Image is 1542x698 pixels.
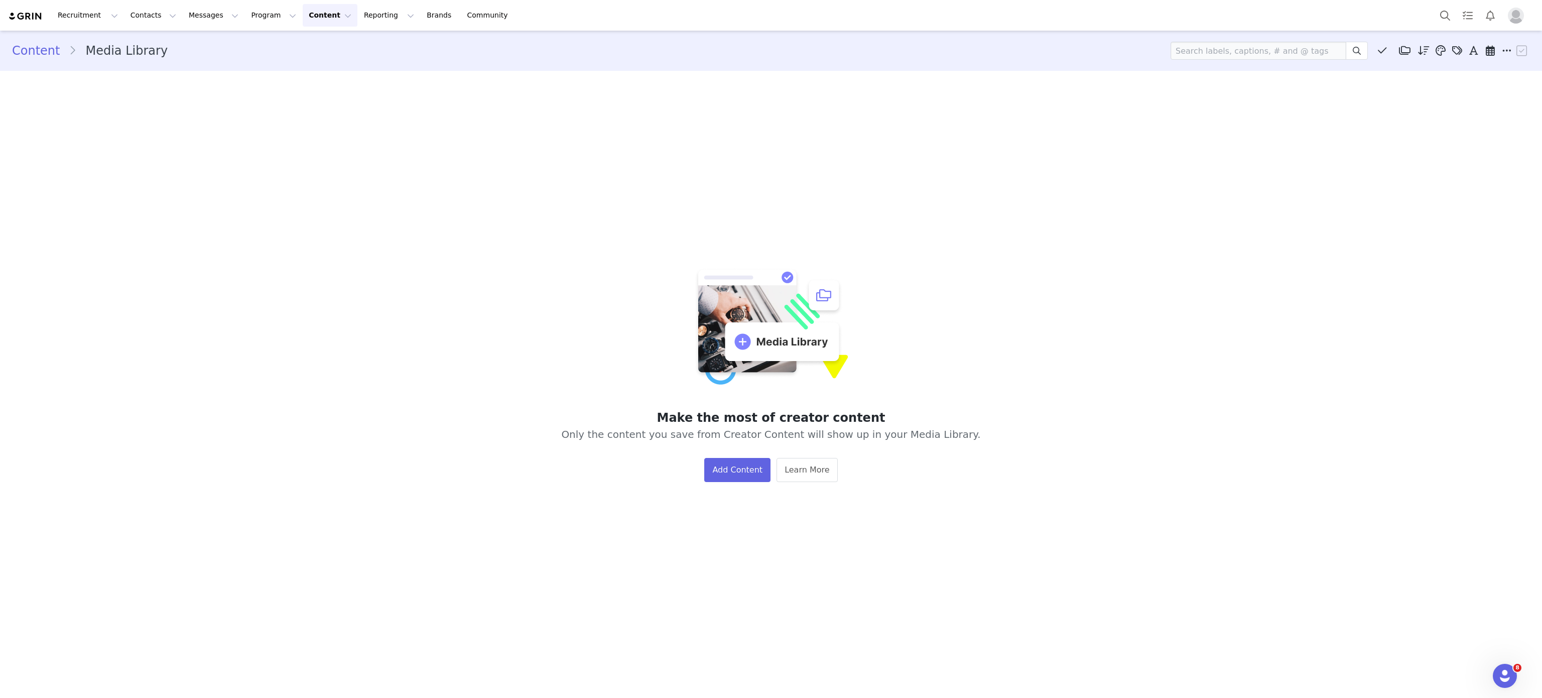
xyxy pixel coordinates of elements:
a: Learn More [777,458,837,482]
input: Search labels, captions, # and @ tags [1171,42,1346,60]
iframe: Intercom live chat [1493,664,1517,688]
img: Make the most of creator content [694,268,848,385]
button: Messages [183,4,244,27]
button: Notifications [1479,4,1501,27]
span: Only the content you save from Creator Content will show up in your Media Library. [561,427,980,442]
button: Contacts [124,4,182,27]
button: Program [245,4,302,27]
a: Brands [421,4,460,27]
button: Search [1434,4,1456,27]
span: 8 [1513,664,1521,672]
a: Content [12,42,69,60]
button: Add Content [704,458,770,482]
button: Recruitment [52,4,124,27]
img: grin logo [8,12,43,21]
h1: Make the most of creator content [421,409,1121,427]
img: placeholder-profile.jpg [1508,8,1524,24]
button: Profile [1502,8,1534,24]
button: Reporting [358,4,420,27]
button: Content [303,4,357,27]
a: Tasks [1457,4,1479,27]
a: Community [461,4,519,27]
